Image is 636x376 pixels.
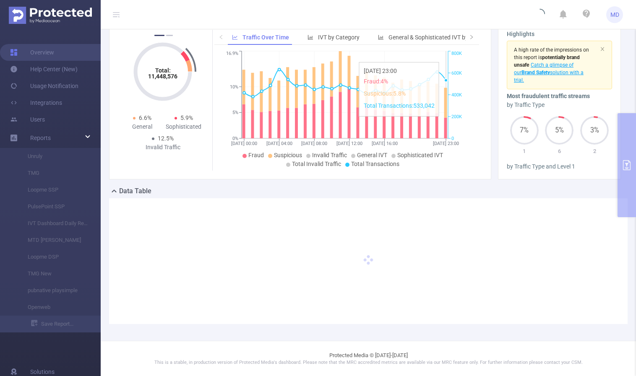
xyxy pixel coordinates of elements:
p: This is a stable, in production version of Protected Media's dashboard. Please note that the MRC ... [122,359,615,366]
i: icon: left [219,34,224,39]
tspan: Total: [155,67,171,74]
span: A high rate of the impressions on this report [514,47,589,60]
span: Invalid Traffic [312,152,347,158]
span: Suspicious [274,152,302,158]
p: 2 [577,147,612,156]
div: General [121,122,163,131]
span: Catch a glimpse of our solution with a trial. [514,62,584,83]
i: icon: bar-chart [378,34,384,40]
span: Sophisticated IVT [397,152,443,158]
a: Overview [10,44,54,61]
span: 7% [510,127,539,134]
a: Users [10,111,45,128]
img: Protected Media [9,7,92,24]
span: 3% [580,127,609,134]
tspan: 200K [451,114,462,119]
button: 2 [166,35,173,36]
tspan: [DATE] 23:00 [433,141,459,146]
span: 6.6% [139,114,151,121]
span: 5% [545,127,573,134]
h3: Highlights [507,30,612,39]
a: Usage Notification [10,78,78,94]
b: potentially brand unsafe [514,54,580,68]
b: Most fraudulent traffic streams [507,93,590,99]
tspan: 11,448,576 [148,73,177,80]
p: 6 [542,147,577,156]
span: General & Sophisticated IVT by Category [388,34,493,41]
i: icon: loading [535,9,545,21]
tspan: 800K [451,51,462,57]
i: icon: line-chart [232,34,238,40]
a: Integrations [10,94,62,111]
span: Reports [30,135,51,141]
span: 12.5% [158,135,174,142]
tspan: [DATE] 04:00 [266,141,292,146]
div: Invalid Traffic [142,143,184,152]
tspan: 400K [451,92,462,98]
span: Traffic Over Time [242,34,289,41]
b: Brand Safety [521,70,550,75]
a: Help Center (New) [10,61,78,78]
span: General IVT [357,152,387,158]
tspan: [DATE] 12:00 [336,141,362,146]
span: is [514,54,580,68]
span: 5.9% [180,114,193,121]
div: by Traffic Type and Level 1 [507,162,612,171]
h2: Data Table [119,186,151,196]
div: Sophisticated [163,122,204,131]
tspan: 0% [232,136,238,141]
div: by Traffic Type [507,101,612,109]
tspan: [DATE] 16:00 [372,141,398,146]
tspan: [DATE] 00:00 [231,141,257,146]
p: 1 [507,147,542,156]
span: IVT by Category [318,34,360,41]
i: icon: right [469,34,474,39]
i: icon: bar-chart [308,34,313,40]
tspan: 5% [232,110,238,116]
button: icon: close [600,44,605,54]
tspan: 600K [451,70,462,76]
span: Total Invalid Traffic [292,161,341,167]
span: Total Transactions [351,161,399,167]
a: Reports [30,130,51,146]
button: 1 [154,35,164,36]
tspan: [DATE] 08:00 [302,141,328,146]
span: Fraud [248,152,264,158]
tspan: 0 [451,136,454,141]
tspan: 16.9% [226,51,238,57]
span: MD [610,6,619,23]
i: icon: close [600,47,605,52]
tspan: 10% [230,84,238,90]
